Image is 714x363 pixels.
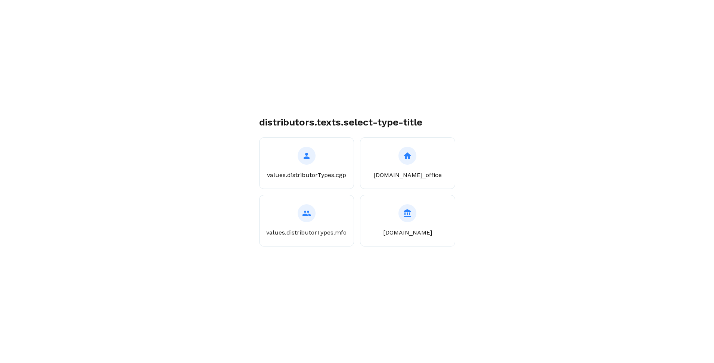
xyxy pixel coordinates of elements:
p: [DOMAIN_NAME] [383,228,432,237]
button: values.distributorTypes.mfo [259,195,354,246]
button: values.distributorTypes.cgp [259,137,354,189]
h1: distributors.texts.select-type-title [259,117,455,128]
p: [DOMAIN_NAME]_office [373,171,442,180]
p: values.distributorTypes.cgp [267,171,346,180]
p: values.distributorTypes.mfo [266,228,347,237]
button: [DOMAIN_NAME] [360,195,455,246]
button: [DOMAIN_NAME]_office [360,137,455,189]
